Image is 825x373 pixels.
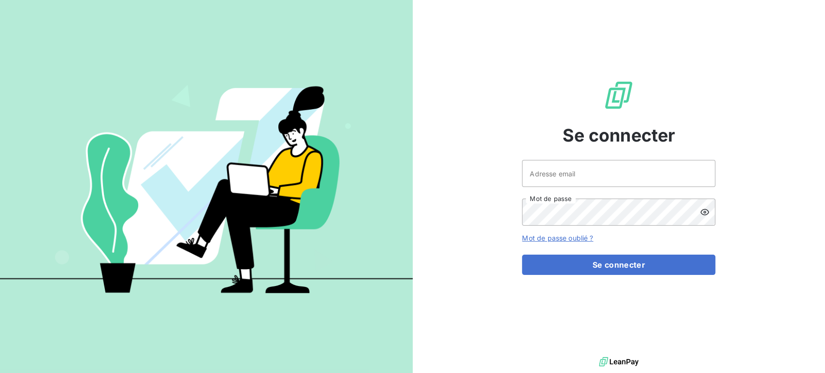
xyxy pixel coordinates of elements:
[599,355,638,369] img: logo
[603,80,634,111] img: Logo LeanPay
[522,234,593,242] a: Mot de passe oublié ?
[522,160,715,187] input: placeholder
[562,122,675,148] span: Se connecter
[522,255,715,275] button: Se connecter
